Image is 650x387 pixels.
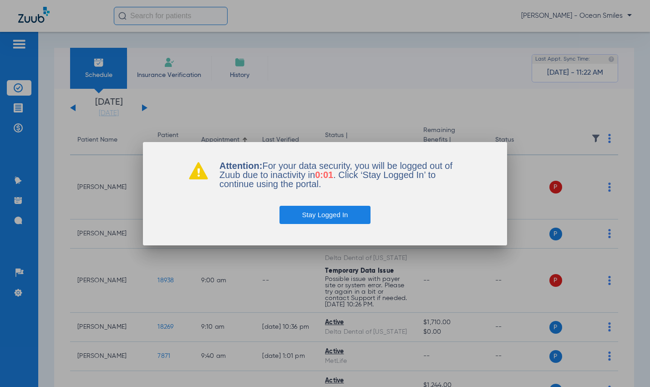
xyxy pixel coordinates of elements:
[315,170,333,180] span: 0:01
[604,343,650,387] iframe: Chat Widget
[219,161,462,188] p: For your data security, you will be logged out of Zuub due to inactivity in . Click ‘Stay Logged ...
[219,161,262,171] b: Attention:
[279,206,371,224] button: Stay Logged In
[188,161,208,179] img: warning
